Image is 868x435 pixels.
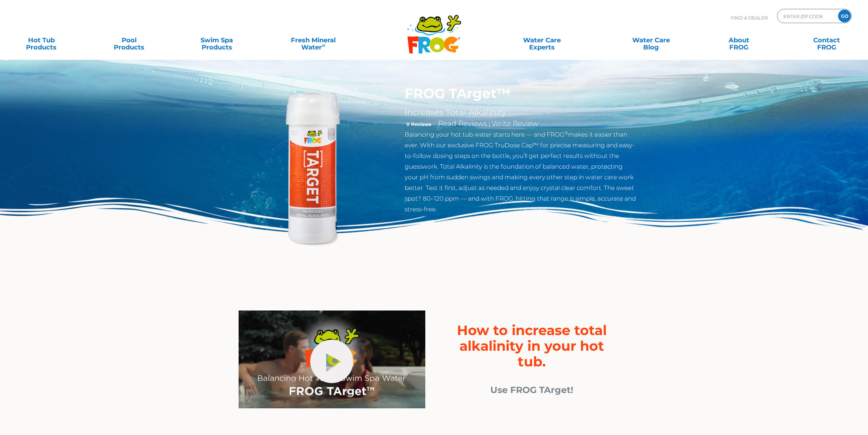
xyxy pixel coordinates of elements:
[271,33,356,47] a: Fresh MineralWater∞
[7,33,75,47] a: Hot TubProducts
[95,33,163,47] a: PoolProducts
[705,33,773,47] a: AboutFROG
[183,33,251,47] a: Swim SpaProducts
[564,130,568,136] sup: ®
[617,33,685,47] a: Water CareBlog
[489,121,490,127] span: |
[783,11,831,21] input: Zip Code Form
[731,9,768,27] p: Find A Dealer
[490,384,573,395] span: Use FROG TArget!
[405,85,637,102] h1: FROG TArget™
[492,119,538,128] a: Write Review
[239,311,425,409] img: Video - FROG TArget
[838,10,851,22] input: GO
[457,322,607,370] span: How to increase total alkalinity in your hot tub.
[793,33,861,47] a: ContactFROG
[405,107,637,118] h2: Increases Total Alkalinity
[406,121,431,127] strong: 0 Reviews
[438,119,487,128] a: Read Reviews
[231,85,394,248] img: TArget-Hot-Tub-Swim-Spa-Support-Chemicals-500x500-1.png
[405,129,637,214] p: Balancing your hot tub water starts here — and FROG makes it easier than ever. With our exclusive...
[322,42,325,48] sup: ∞
[486,33,597,47] a: Water CareExperts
